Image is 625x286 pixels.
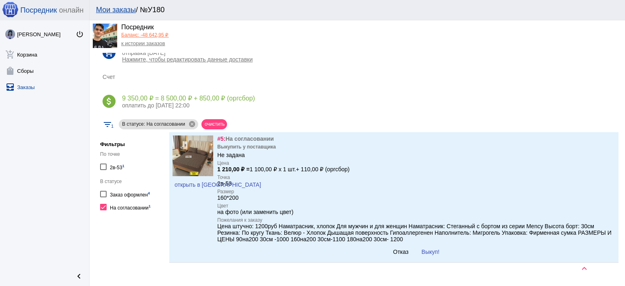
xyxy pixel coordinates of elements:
[149,204,151,208] small: 1
[122,50,612,56] p: отправка [DATE]
[173,135,213,176] img: 1LxcMFNwB8BLjgbL7sWEZ8rghPhv7FJ1o8p3yvtY8bhT2jbONqaQ2DQkDdnTzVDt54ODtZMjsVtG-sOa6_Pojnkz.jpg
[5,66,15,76] mat-icon: shopping_bag
[111,118,114,134] span: 1
[173,177,263,192] a: открыть в [GEOGRAPHIC_DATA]
[122,164,124,168] small: 1
[76,30,84,38] mat-icon: power_settings_new
[393,249,409,255] span: Отказ
[188,120,196,128] mat-icon: cancel
[96,67,618,87] h3: Счет
[217,166,350,172] div: 1 100,00 ₽ x 1 шт. + 110,00 ₽ (оргсбор)
[5,82,15,92] mat-icon: all_inbox
[2,1,18,17] img: apple-icon-60x60.png
[110,201,151,212] div: На согласовании
[217,203,293,209] label: Цвет
[103,95,116,108] mat-icon: attach_money
[93,24,117,48] img: Q24LwM2xnWNEg9GWdVHmi0t4mD_yciabf3IL6FeUV8SqS53i_mmw9RN_pSTX6r7fbcHdZUyanFkpxPw031ze5DbT.jpg
[5,29,15,39] img: wofnKqjZjwknS0_OYP7zLjFh3QNdI9Ftwk5VoexNpznxyHik7RWpL8V33ZpYvntVjNFgR1eC.jpg
[20,6,57,15] span: Посредник
[100,151,165,157] div: По точке
[121,40,165,46] a: к истории заказов
[5,50,15,59] mat-icon: add_shopping_cart
[100,179,165,184] div: В статусе
[217,175,232,180] label: Точка
[217,166,249,172] b: 1 210,00 ₽ =
[387,245,415,259] button: Отказ
[103,120,112,129] mat-icon: filter_list
[217,135,225,142] span: #5:
[415,245,446,259] button: Выкуп!
[96,6,136,14] a: Мои заказы
[217,160,350,166] label: Цена
[201,119,227,129] mat-chip: очистить
[217,209,293,215] div: на фото (или заменить цвет)
[122,102,612,109] p: оплатить до [DATE] 22:00
[17,31,76,37] div: [PERSON_NAME]
[579,264,589,273] mat-icon: keyboard_arrow_up
[99,116,116,132] button: 1
[217,223,615,242] div: Цена штучно: 1200руб Наматрасник, хлопок Для мужчин и для женщин Наматрасник: Стеганный с бортом ...
[96,6,610,14] div: / №У180
[217,194,238,201] div: 160*200
[217,152,245,158] div: Не задана
[110,188,150,199] div: Заказ оформлен
[422,249,439,255] span: Выкуп!
[110,161,125,172] div: 2в-53
[217,217,615,223] label: Пожелания к заказу
[74,271,84,281] mat-icon: chevron_left
[119,119,198,129] mat-chip: В статусе: На согласовании
[100,141,165,147] h5: Фильтры
[122,94,612,102] h4: 9 350,00 ₽ = 8 500,00 ₽ + 850,00 ₽ (оргсбор)
[121,24,168,32] div: Посредник
[225,135,274,142] span: На согласовании
[122,56,612,63] p: Нажмите, чтобы редактировать данные доставки
[121,32,168,38] a: Баланс: -48 642,95 ₽
[175,181,261,188] span: открыть в [GEOGRAPHIC_DATA]
[59,6,83,15] span: онлайн
[148,191,150,195] small: 4
[217,144,276,150] div: Выкупить у поставщика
